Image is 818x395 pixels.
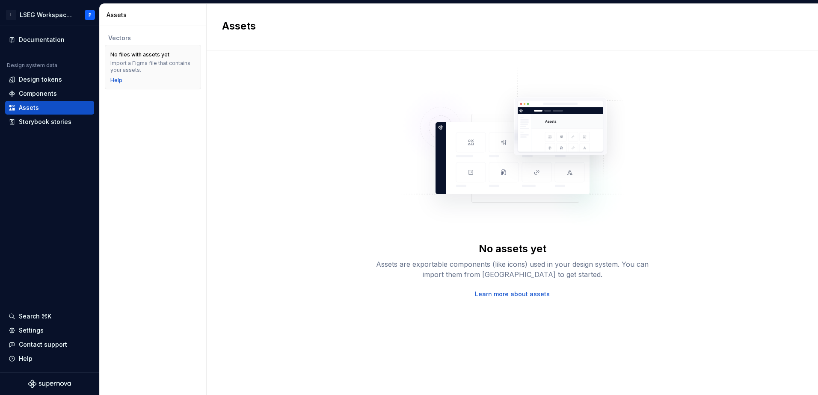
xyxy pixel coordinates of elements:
h2: Assets [222,19,792,33]
div: Assets are exportable components (like icons) used in your design system. You can import them fro... [376,259,649,280]
div: Design tokens [19,75,62,84]
div: LSEG Workspace Design System [20,11,74,19]
div: Assets [107,11,203,19]
div: No files with assets yet [110,51,169,58]
a: Documentation [5,33,94,47]
a: Design tokens [5,73,94,86]
a: Learn more about assets [475,290,550,298]
a: Help [110,77,122,84]
div: Import a Figma file that contains your assets. [110,60,196,74]
div: No assets yet [479,242,546,256]
div: Design system data [7,62,57,69]
div: Storybook stories [19,118,71,126]
button: Search ⌘K [5,310,94,323]
div: L [6,10,16,20]
div: Assets [19,103,39,112]
button: LLSEG Workspace Design SystemP [2,6,98,24]
div: Help [19,354,33,363]
button: Help [5,352,94,366]
div: Documentation [19,35,65,44]
a: Components [5,87,94,100]
div: Settings [19,326,44,335]
button: Contact support [5,338,94,351]
a: Assets [5,101,94,115]
div: Contact support [19,340,67,349]
div: Vectors [108,34,198,42]
div: P [89,12,92,18]
a: Settings [5,324,94,337]
svg: Supernova Logo [28,380,71,388]
div: Components [19,89,57,98]
a: Storybook stories [5,115,94,129]
div: Search ⌘K [19,312,51,321]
